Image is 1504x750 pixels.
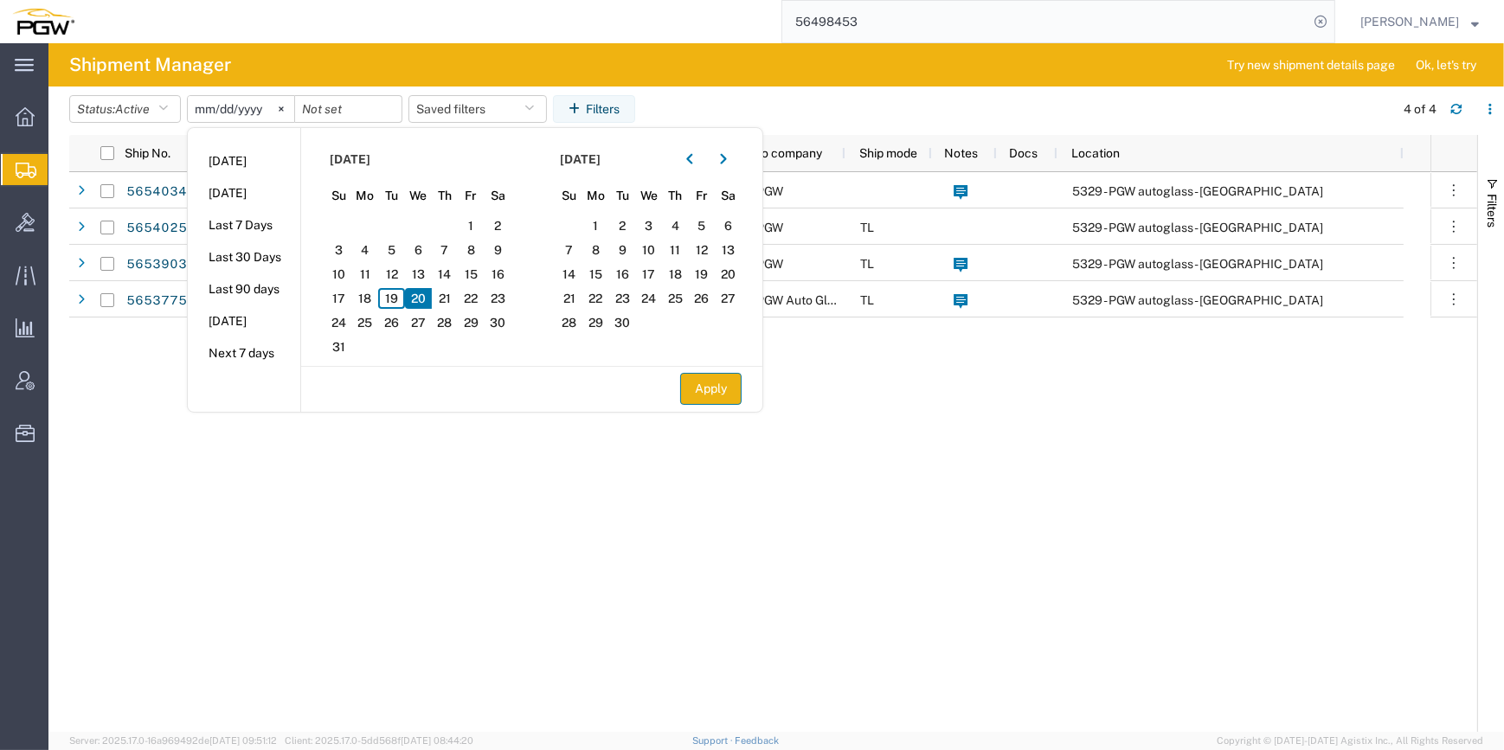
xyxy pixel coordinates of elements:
span: 2 [485,215,511,236]
button: [PERSON_NAME] [1359,11,1480,32]
span: 26 [378,312,405,333]
span: Th [432,187,459,205]
span: Ksenia Gushchina-Kerecz [1360,12,1459,31]
span: Server: 2025.17.0-16a969492de [69,735,277,746]
li: Next 7 days [188,337,300,369]
input: Not set [295,96,402,122]
span: 19 [378,288,405,309]
span: 24 [635,288,662,309]
span: 22 [582,288,609,309]
li: Last 7 Days [188,209,300,241]
span: Docs [1010,146,1038,160]
span: 18 [662,264,689,285]
input: Search for shipment number, reference number [782,1,1308,42]
input: Not set [188,96,294,122]
span: Ship mode [859,146,917,160]
button: Status:Active [69,95,181,123]
span: 14 [556,264,583,285]
button: Filters [553,95,635,123]
span: 27 [715,288,742,309]
span: 5329 - PGW autoglass - Chillicothe [1072,184,1323,198]
a: 56540253 [125,215,196,242]
img: logo [12,9,74,35]
a: Feedback [735,735,779,746]
span: Tu [609,187,636,205]
span: PGW [756,221,783,234]
span: Try new shipment details page [1227,56,1395,74]
button: Apply [680,373,742,405]
span: 3 [325,240,352,260]
span: 21 [432,288,459,309]
h4: Shipment Manager [69,43,231,87]
span: PGW Auto Glass [756,293,846,307]
span: 13 [715,240,742,260]
span: Fr [458,187,485,205]
span: 5 [378,240,405,260]
span: 5 [689,215,716,236]
li: Last 30 Days [188,241,300,273]
span: Fr [689,187,716,205]
span: 8 [582,240,609,260]
span: Tu [378,187,405,205]
span: 5329 - PGW autoglass - Chillicothe [1072,293,1323,307]
span: Ship No. [125,146,170,160]
span: 8 [458,240,485,260]
span: 2 [609,215,636,236]
span: Filters [1485,194,1499,228]
span: Notes [944,146,978,160]
span: 10 [325,264,352,285]
span: 15 [582,264,609,285]
span: 29 [458,312,485,333]
span: 7 [556,240,583,260]
span: 1 [458,215,485,236]
li: Last 90 days [188,273,300,305]
span: TL [860,221,874,234]
button: Ok, let's try [1401,51,1491,79]
span: 22 [458,288,485,309]
a: Support [692,735,736,746]
span: 1 [582,215,609,236]
div: 4 of 4 [1404,100,1437,119]
span: 18 [352,288,379,309]
span: 25 [662,288,689,309]
span: 3 [635,215,662,236]
span: Client: 2025.17.0-5dd568f [285,735,473,746]
li: [DATE] [188,177,300,209]
span: Location [1071,146,1120,160]
span: 23 [609,288,636,309]
a: 56537757 [125,287,196,315]
span: [DATE] [561,151,601,169]
span: 20 [715,264,742,285]
li: [DATE] [188,305,300,337]
span: 28 [556,312,583,333]
span: 20 [405,288,432,309]
span: 30 [485,312,511,333]
span: 29 [582,312,609,333]
span: 7 [432,240,459,260]
span: 23 [485,288,511,309]
span: Active [115,102,150,116]
span: We [635,187,662,205]
span: 9 [609,240,636,260]
span: To company [755,146,822,160]
span: PGW [756,184,783,198]
span: 6 [405,240,432,260]
span: We [405,187,432,205]
span: Su [325,187,352,205]
span: 17 [325,288,352,309]
span: 11 [352,264,379,285]
span: 12 [378,264,405,285]
span: TL [860,293,874,307]
span: 31 [325,337,352,357]
span: Su [556,187,583,205]
span: 17 [635,264,662,285]
a: 56539030 [125,251,196,279]
span: [DATE] [330,151,370,169]
span: 27 [405,312,432,333]
span: 30 [609,312,636,333]
span: 6 [715,215,742,236]
button: Saved filters [408,95,547,123]
span: 19 [689,264,716,285]
span: Th [662,187,689,205]
span: 5329 - PGW autoglass - Chillicothe [1072,257,1323,271]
